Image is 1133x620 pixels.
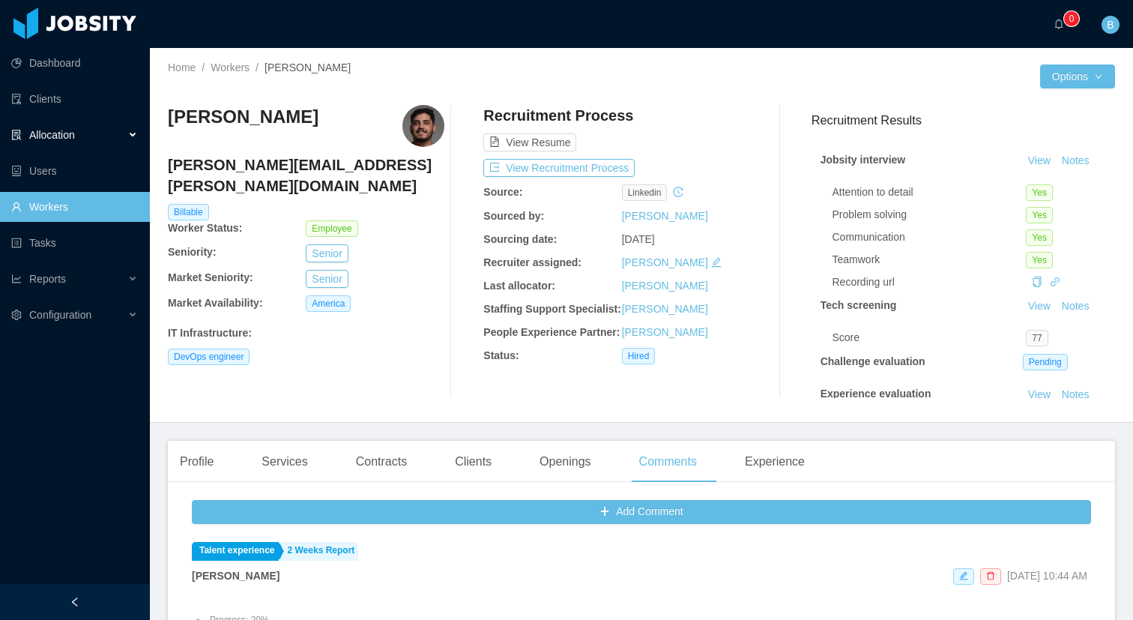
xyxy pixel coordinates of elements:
h3: [PERSON_NAME] [168,105,318,129]
a: [PERSON_NAME] [622,303,708,315]
h3: Recruitment Results [812,111,1115,130]
b: Sourced by: [483,210,544,222]
b: Market Seniority: [168,271,253,283]
a: icon: link [1050,276,1060,288]
b: Staffing Support Specialist: [483,303,621,315]
span: Configuration [29,309,91,321]
a: [PERSON_NAME] [622,256,708,268]
a: 2 Weeks Report [280,542,359,561]
a: View [1023,388,1056,400]
button: Notes [1056,152,1096,170]
div: Profile [168,441,226,483]
i: icon: delete [986,571,995,580]
span: 77 [1026,330,1048,346]
b: Market Availability: [168,297,263,309]
button: Notes [1056,386,1096,404]
a: View [1023,154,1056,166]
span: DevOps engineer [168,349,250,365]
h4: [PERSON_NAME][EMAIL_ADDRESS][PERSON_NAME][DOMAIN_NAME] [168,154,444,196]
b: Sourcing date: [483,233,557,245]
a: [PERSON_NAME] [622,210,708,222]
b: IT Infrastructure : [168,327,252,339]
button: Senior [306,270,348,288]
b: Source: [483,186,522,198]
span: [DATE] [622,233,655,245]
strong: Tech screening [821,299,897,311]
span: Employee [306,220,357,237]
button: icon: plusAdd Comment [192,500,1091,524]
a: icon: auditClients [11,84,138,114]
div: Services [250,441,319,483]
a: icon: exportView Recruitment Process [483,162,635,174]
span: [PERSON_NAME] [265,61,351,73]
span: / [256,61,259,73]
span: Allocation [29,129,75,141]
button: icon: exportView Recruitment Process [483,159,635,177]
b: People Experience Partner: [483,326,620,338]
strong: Challenge evaluation [821,355,925,367]
div: Score [833,330,1027,346]
div: Recording url [833,274,1027,290]
a: [PERSON_NAME] [622,280,708,292]
span: linkedin [622,184,668,201]
b: Seniority: [168,246,217,258]
i: icon: edit [959,571,968,580]
a: icon: robotUsers [11,156,138,186]
div: Attention to detail [833,184,1027,200]
a: icon: userWorkers [11,192,138,222]
span: / [202,61,205,73]
i: icon: edit [711,257,722,268]
span: [DATE] 10:44 AM [1007,570,1087,582]
b: Recruiter assigned: [483,256,581,268]
span: B [1107,16,1114,34]
span: Yes [1026,252,1053,268]
a: Home [168,61,196,73]
a: icon: profileTasks [11,228,138,258]
strong: Jobsity interview [821,154,906,166]
div: Comments [627,441,709,483]
span: Hired [622,348,656,364]
span: Yes [1026,229,1053,246]
button: Notes [1056,298,1096,316]
b: Worker Status: [168,222,242,234]
div: Experience [733,441,817,483]
span: Pending [1023,354,1068,370]
div: Clients [443,441,504,483]
span: Yes [1026,184,1053,201]
div: Teamwork [833,252,1027,268]
button: Senior [306,244,348,262]
i: icon: history [673,187,683,197]
a: Workers [211,61,250,73]
strong: [PERSON_NAME] [192,570,280,582]
i: icon: copy [1032,277,1042,287]
div: Openings [528,441,603,483]
span: America [306,295,351,312]
i: icon: setting [11,310,22,320]
button: icon: file-textView Resume [483,133,576,151]
div: Contracts [344,441,419,483]
button: Optionsicon: down [1040,64,1115,88]
b: Status: [483,349,519,361]
div: Copy [1032,274,1042,290]
i: icon: solution [11,130,22,140]
i: icon: bell [1054,19,1064,29]
strong: Experience evaluation [821,388,931,400]
div: Problem solving [833,207,1027,223]
div: Communication [833,229,1027,245]
a: icon: pie-chartDashboard [11,48,138,78]
a: icon: file-textView Resume [483,136,576,148]
img: b3b9a0bc-3b59-461b-bf8d-ef9053c43417_68a4fac89b3c0-400w.png [402,105,444,147]
i: icon: link [1050,277,1060,287]
sup: 0 [1064,11,1079,26]
a: [PERSON_NAME] [622,326,708,338]
span: Billable [168,204,209,220]
a: Talent experience [192,542,279,561]
i: icon: line-chart [11,274,22,284]
span: Yes [1026,207,1053,223]
span: Reports [29,273,66,285]
a: View [1023,300,1056,312]
b: Last allocator: [483,280,555,292]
